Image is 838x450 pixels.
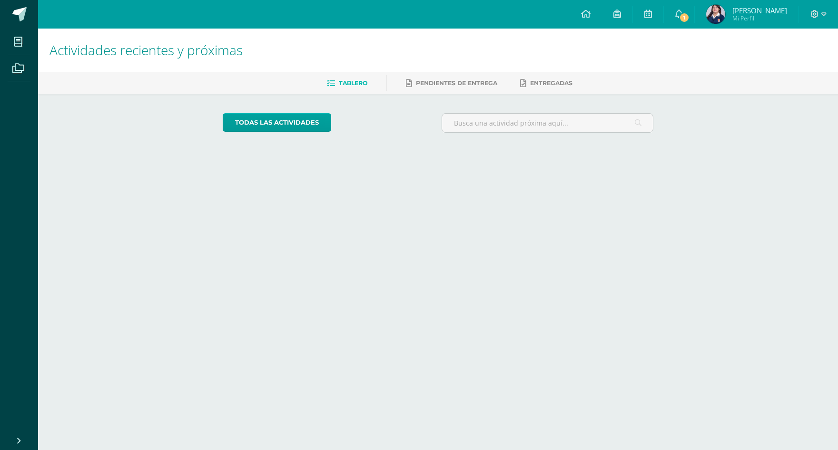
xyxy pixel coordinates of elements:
span: Pendientes de entrega [416,79,497,87]
span: Actividades recientes y próximas [49,41,243,59]
a: Entregadas [520,76,572,91]
a: todas las Actividades [223,113,331,132]
input: Busca una actividad próxima aquí... [442,114,653,132]
span: Entregadas [530,79,572,87]
span: Mi Perfil [732,14,787,22]
a: Pendientes de entrega [406,76,497,91]
span: Tablero [339,79,367,87]
a: Tablero [327,76,367,91]
span: 1 [679,12,690,23]
span: [PERSON_NAME] [732,6,787,15]
img: 3067264afe85927ab4ceda1074e1bfba.png [706,5,725,24]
